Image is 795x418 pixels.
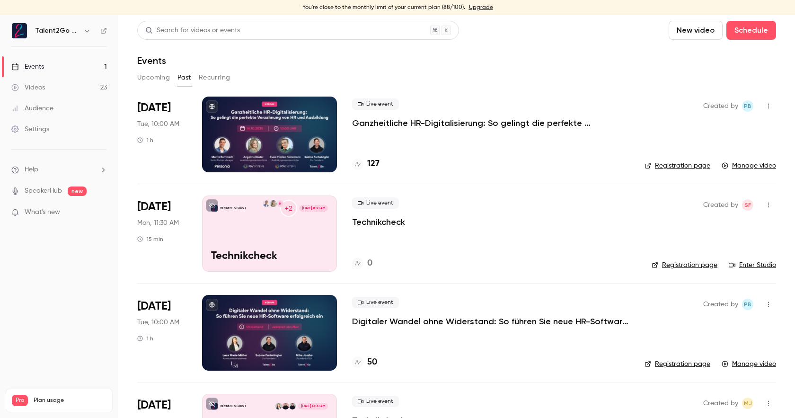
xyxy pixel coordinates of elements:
a: Digitaler Wandel ohne Widerstand: So führen Sie neue HR-Software erfolgreich ein [352,316,629,327]
a: Registration page [652,260,717,270]
a: Ganzheitliche HR-Digitalisierung: So gelingt die perfekte Verzahnung von HR und Ausbildung mit Pe... [352,117,629,129]
span: [DATE] [137,299,171,314]
div: Audience [11,104,53,113]
span: Help [25,165,38,175]
div: Search for videos or events [145,26,240,36]
a: 50 [352,356,377,369]
span: Created by [703,100,738,112]
img: Luca Marie Müller [275,403,282,409]
a: SpeakerHub [25,186,62,196]
a: TechnikcheckTalent2Go GmbH+2BAngelina KüsterMoritz Rumstadt[DATE] 11:30 AMTechnikcheck [202,196,337,271]
span: MJ [744,398,752,409]
span: new [68,187,87,196]
li: help-dropdown-opener [11,165,107,175]
h4: 127 [367,158,380,170]
a: Technikcheck [352,216,405,228]
span: Pro [12,395,28,406]
p: Technikcheck [211,250,328,263]
span: [DATE] [137,398,171,413]
span: [DATE] 11:30 AM [299,205,327,212]
span: Tue, 10:00 AM [137,318,179,327]
div: Oct 14 Tue, 10:00 AM (Europe/Berlin) [137,97,187,172]
span: Created by [703,299,738,310]
div: 1 h [137,136,153,144]
div: May 13 Tue, 10:00 AM (Europe/Berlin) [137,295,187,371]
img: Mike Joszko [289,403,296,409]
div: B [276,200,284,207]
span: What's new [25,207,60,217]
div: +2 [280,200,297,217]
button: Schedule [726,21,776,40]
span: Mike Joszko [742,398,753,409]
div: Oct 13 Mon, 11:30 AM (Europe/Berlin) [137,196,187,271]
a: Manage video [722,359,776,369]
span: [DATE] 10:00 AM [298,403,327,409]
a: Manage video [722,161,776,170]
div: 15 min [137,235,163,243]
a: 0 [352,257,372,270]
a: Registration page [645,359,710,369]
span: Created by [703,398,738,409]
a: Enter Studio [729,260,776,270]
h1: Events [137,55,166,66]
button: Past [177,70,191,85]
span: SF [744,199,751,211]
img: Moritz Rumstadt [263,200,270,207]
span: Mon, 11:30 AM [137,218,179,228]
span: PB [744,100,751,112]
a: 127 [352,158,380,170]
span: Sabine Furtwängler [742,199,753,211]
h4: 0 [367,257,372,270]
div: Settings [11,125,49,134]
img: Talent2Go GmbH [12,23,27,38]
p: Talent2Go GmbH [220,206,246,211]
span: Live event [352,197,399,209]
span: Plan usage [34,397,106,404]
span: [DATE] [137,100,171,116]
div: 1 h [137,335,153,342]
span: Tue, 10:00 AM [137,119,179,129]
h6: Talent2Go GmbH [35,26,79,36]
span: Live event [352,98,399,110]
button: New video [669,21,723,40]
span: Live event [352,396,399,407]
span: Created by [703,199,738,211]
a: Registration page [645,161,710,170]
img: Angelina Küster [270,200,276,207]
button: Upcoming [137,70,170,85]
span: Pascal Blot [742,100,753,112]
div: Events [11,62,44,71]
span: PB [744,299,751,310]
div: Videos [11,83,45,92]
span: Pascal Blot [742,299,753,310]
span: Live event [352,297,399,308]
a: Upgrade [469,4,493,11]
p: Talent2Go GmbH [220,404,246,409]
img: Sabine Furtwängler [282,403,289,409]
span: [DATE] [137,199,171,214]
button: Recurring [199,70,230,85]
h4: 50 [367,356,377,369]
